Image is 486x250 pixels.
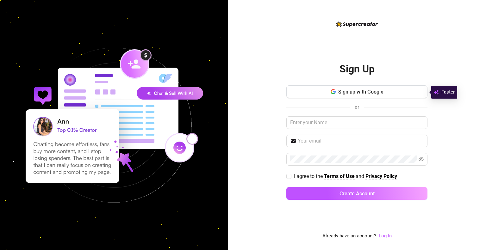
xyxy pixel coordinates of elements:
span: and [356,173,365,179]
span: Sign up with Google [338,89,383,95]
h2: Sign Up [340,63,375,76]
button: Sign up with Google [286,85,427,98]
span: I agree to the [294,173,324,179]
span: or [355,104,359,110]
a: Log In [379,232,392,240]
a: Log In [379,233,392,239]
input: Your email [298,137,424,145]
span: Already have an account? [322,232,376,240]
span: Faster [441,88,455,96]
a: Terms of Use [324,173,355,180]
img: signup-background-D0MIrEPF.svg [4,16,223,235]
span: eye-invisible [419,157,424,162]
span: Create Account [340,191,375,197]
button: Create Account [286,187,427,200]
strong: Terms of Use [324,173,355,179]
img: logo-BBDzfeDw.svg [336,21,378,27]
strong: Privacy Policy [365,173,397,179]
input: Enter your Name [286,116,427,129]
img: svg%3e [434,88,439,96]
a: Privacy Policy [365,173,397,180]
